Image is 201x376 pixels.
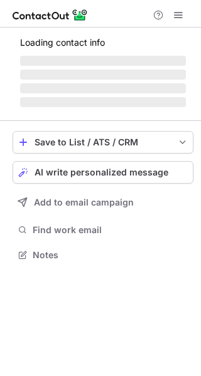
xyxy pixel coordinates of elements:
span: ‌ [20,97,186,107]
span: AI write personalized message [35,167,168,177]
span: Find work email [33,224,188,236]
span: Add to email campaign [34,197,134,207]
div: Save to List / ATS / CRM [35,137,171,147]
span: ‌ [20,56,186,66]
span: Notes [33,249,188,261]
span: ‌ [20,70,186,80]
button: Notes [13,246,193,264]
button: save-profile-one-click [13,131,193,154]
span: ‌ [20,83,186,93]
p: Loading contact info [20,38,186,48]
button: Add to email campaign [13,191,193,214]
button: AI write personalized message [13,161,193,184]
img: ContactOut v5.3.10 [13,8,88,23]
button: Find work email [13,221,193,239]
